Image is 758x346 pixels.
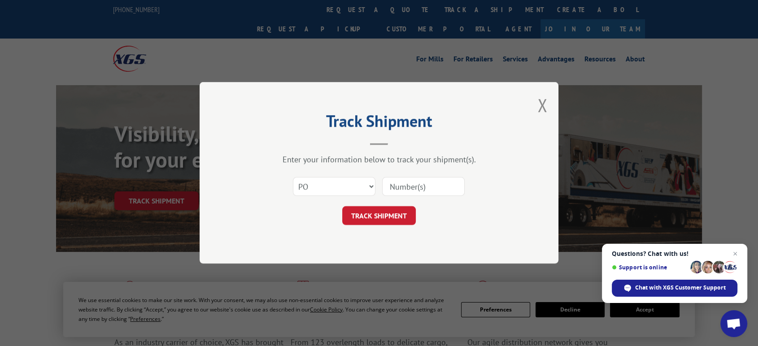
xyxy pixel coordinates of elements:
[537,93,547,117] button: Close modal
[612,280,737,297] span: Chat with XGS Customer Support
[244,115,514,132] h2: Track Shipment
[244,155,514,165] div: Enter your information below to track your shipment(s).
[720,310,747,337] a: Open chat
[612,250,737,257] span: Questions? Chat with us!
[635,284,726,292] span: Chat with XGS Customer Support
[342,207,416,225] button: TRACK SHIPMENT
[382,177,465,196] input: Number(s)
[612,264,687,271] span: Support is online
